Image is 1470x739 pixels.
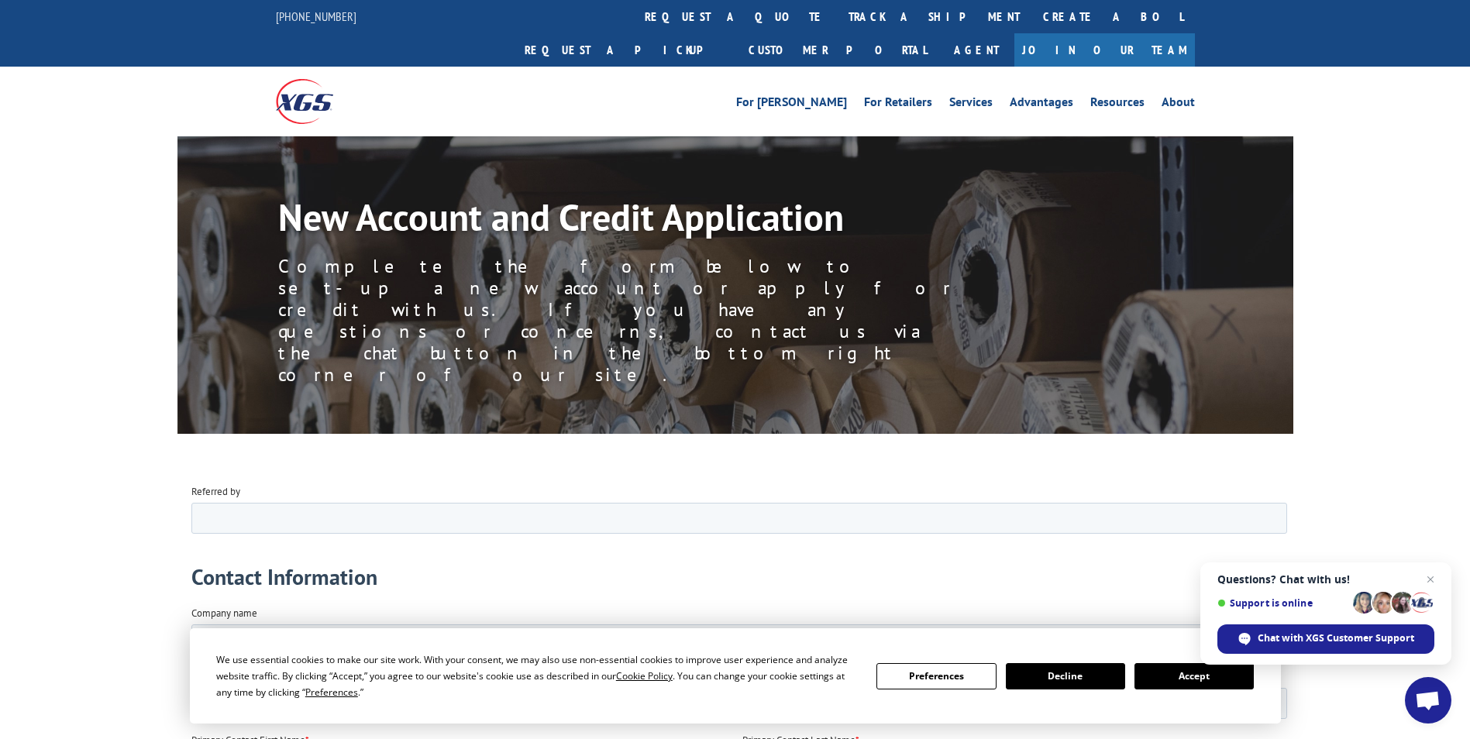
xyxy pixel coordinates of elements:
span: Postal code [734,567,783,580]
span: Who do you report to within your company? [551,313,735,326]
a: Agent [938,33,1014,67]
a: Advantages [1010,96,1073,113]
span: Cookie Policy [616,669,673,682]
button: Preferences [876,663,996,689]
span: Support is online [1217,597,1348,609]
span: Chat with XGS Customer Support [1258,631,1414,645]
span: Primary Contact Email [551,376,643,390]
p: Complete the form below to set-up a new account or apply for credit with us. If you have any ques... [278,256,976,386]
span: Preferences [305,686,358,699]
a: Join Our Team [1014,33,1195,67]
div: We use essential cookies to make our site work. With your consent, we may also use non-essential ... [216,651,858,700]
a: Services [949,96,993,113]
button: Accept [1134,663,1254,689]
span: State/Region [367,567,422,580]
div: Cookie Consent Prompt [190,628,1281,724]
a: [PHONE_NUMBER] [276,9,356,24]
button: Decline [1006,663,1125,689]
a: Open chat [1405,677,1451,724]
a: About [1162,96,1195,113]
a: Resources [1090,96,1145,113]
span: Questions? Chat with us! [1217,573,1434,586]
span: Chat with XGS Customer Support [1217,624,1434,654]
h1: New Account and Credit Application [278,198,976,243]
a: For [PERSON_NAME] [736,96,847,113]
a: Request a pickup [513,33,737,67]
a: For Retailers [864,96,932,113]
a: Customer Portal [737,33,938,67]
span: DBA [551,186,570,199]
span: Primary Contact Last Name [551,249,664,263]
